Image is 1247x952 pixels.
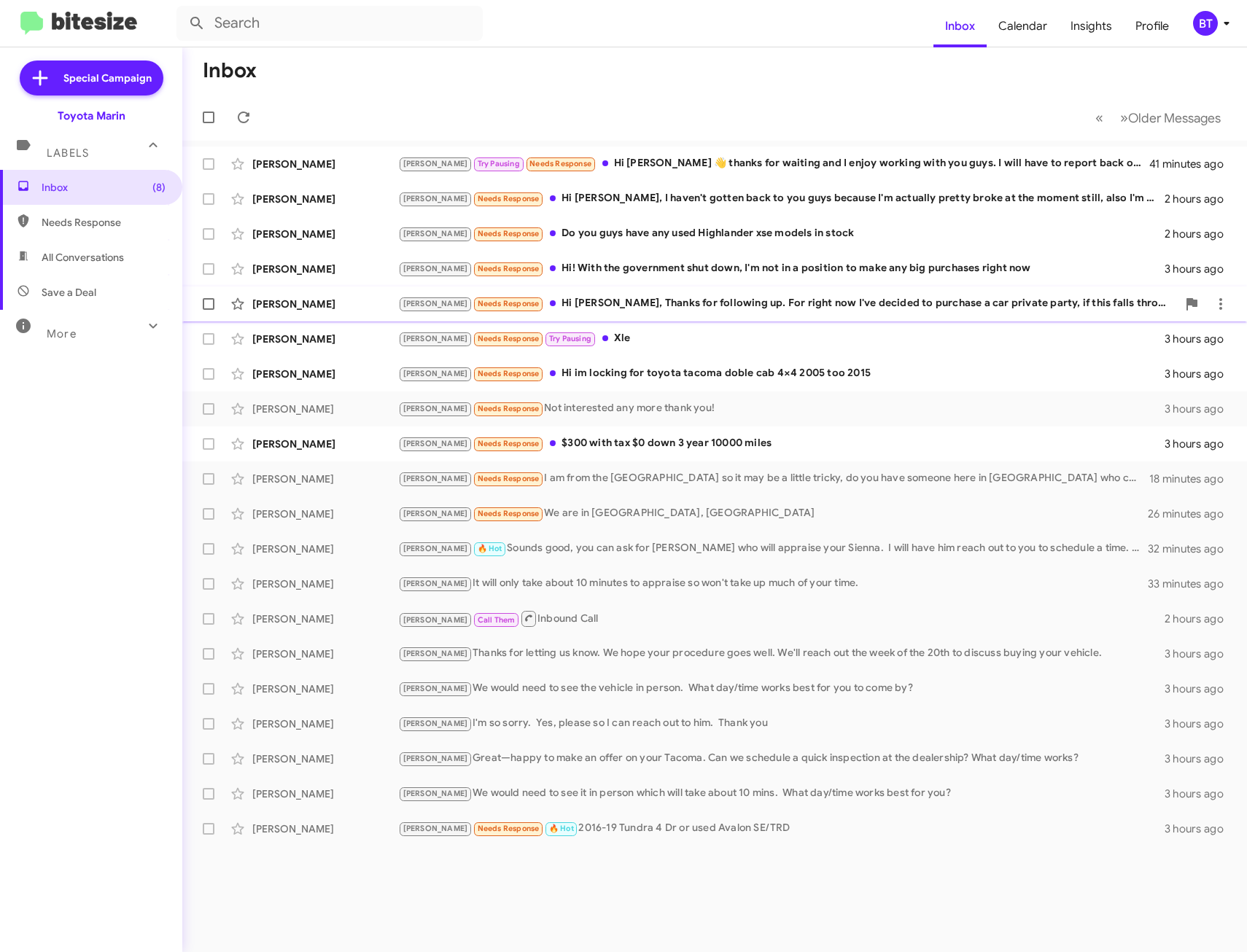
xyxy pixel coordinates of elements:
div: 26 minutes ago [1148,507,1235,521]
span: Try Pausing [549,334,591,343]
span: Older Messages [1128,110,1221,126]
span: [PERSON_NAME] [403,754,468,763]
div: [PERSON_NAME] [252,507,398,521]
div: 3 hours ago [1165,367,1235,381]
span: Inbox [42,180,166,195]
span: Needs Response [478,264,540,273]
div: Toyota Marin [58,109,125,123]
span: 🔥 Hot [478,544,502,553]
span: Needs Response [478,439,540,448]
span: Needs Response [478,194,540,203]
div: 32 minutes ago [1148,542,1235,556]
div: 3 hours ago [1165,647,1235,661]
div: 2016-19 Tundra 4 Dr or used Avalon SE/TRD [398,820,1165,837]
div: 3 hours ago [1165,262,1235,276]
div: It will only take about 10 minutes to appraise so won't take up much of your time. [398,575,1148,592]
div: Not interested any more thank you! [398,400,1165,417]
div: [PERSON_NAME] [252,437,398,451]
span: Special Campaign [63,71,152,85]
div: [PERSON_NAME] [252,717,398,731]
div: 3 hours ago [1165,752,1235,766]
div: We would need to see the vehicle in person. What day/time works best for you to come by? [398,680,1165,697]
div: Hi im locking for toyota tacoma doble cab 4×4 2005 too 2015 [398,365,1165,382]
div: Hi [PERSON_NAME], I haven't gotten back to you guys because I'm actually pretty broke at the mome... [398,190,1165,207]
span: [PERSON_NAME] [403,369,468,378]
span: » [1120,109,1128,127]
span: [PERSON_NAME] [403,615,468,625]
span: Needs Response [478,509,540,518]
div: [PERSON_NAME] [252,752,398,766]
span: [PERSON_NAME] [403,264,468,273]
div: 3 hours ago [1165,682,1235,696]
a: Calendar [987,5,1059,47]
span: Needs Response [478,229,540,238]
div: [PERSON_NAME] [252,227,398,241]
span: Needs Response [478,404,540,413]
span: [PERSON_NAME] [403,474,468,483]
div: Inbound Call [398,609,1165,628]
div: Sounds good, you can ask for [PERSON_NAME] who will appraise your Sienna. I will have him reach o... [398,540,1148,557]
button: BT [1181,11,1231,36]
div: Xle [398,330,1165,347]
span: [PERSON_NAME] [403,334,468,343]
span: Needs Response [478,334,540,343]
a: Special Campaign [20,61,163,95]
span: Labels [47,147,89,160]
div: 2 hours ago [1165,612,1235,626]
span: Call Them [478,615,516,625]
nav: Page navigation example [1087,103,1229,133]
div: BT [1193,11,1218,36]
div: [PERSON_NAME] [252,157,398,171]
span: More [47,327,77,340]
input: Search [176,6,483,41]
div: Hi [PERSON_NAME], Thanks for following up. For right now I've decided to purchase a car private p... [398,295,1177,312]
div: [PERSON_NAME] [252,787,398,801]
div: Hi [PERSON_NAME] 👋 thanks for waiting and I enjoy working with you guys. I will have to report ba... [398,155,1149,172]
div: Do you guys have any used Highlander xse models in stock [398,225,1165,242]
div: $300 with tax $0 down 3 year 10000 miles [398,435,1165,452]
a: Inbox [933,5,987,47]
button: Next [1111,103,1229,133]
span: [PERSON_NAME] [403,649,468,658]
span: [PERSON_NAME] [403,544,468,553]
span: [PERSON_NAME] [403,579,468,588]
div: [PERSON_NAME] [252,682,398,696]
span: [PERSON_NAME] [403,299,468,308]
h1: Inbox [203,59,257,82]
span: (8) [152,180,166,195]
span: [PERSON_NAME] [403,684,468,693]
div: 2 hours ago [1165,192,1235,206]
span: Needs Response [478,474,540,483]
div: [PERSON_NAME] [252,402,398,416]
span: [PERSON_NAME] [403,404,468,413]
div: [PERSON_NAME] [252,332,398,346]
span: [PERSON_NAME] [403,229,468,238]
span: Needs Response [478,824,540,833]
div: [PERSON_NAME] [252,472,398,486]
div: 3 hours ago [1165,437,1235,451]
div: [PERSON_NAME] [252,297,398,311]
span: [PERSON_NAME] [403,194,468,203]
span: Needs Response [478,369,540,378]
span: [PERSON_NAME] [403,159,468,168]
span: 🔥 Hot [549,824,574,833]
div: 3 hours ago [1165,822,1235,836]
div: [PERSON_NAME] [252,262,398,276]
span: Needs Response [42,215,166,230]
span: [PERSON_NAME] [403,824,468,833]
div: Great—happy to make an offer on your Tacoma. Can we schedule a quick inspection at the dealership... [398,750,1165,767]
div: 3 hours ago [1165,787,1235,801]
div: [PERSON_NAME] [252,367,398,381]
div: I am from the [GEOGRAPHIC_DATA] so it may be a little tricky, do you have someone here in [GEOGRA... [398,470,1149,487]
a: Profile [1124,5,1181,47]
div: 3 hours ago [1165,402,1235,416]
a: Insights [1059,5,1124,47]
span: [PERSON_NAME] [403,719,468,728]
div: 41 minutes ago [1149,157,1235,171]
div: 33 minutes ago [1148,577,1235,591]
div: We are in [GEOGRAPHIC_DATA], [GEOGRAPHIC_DATA] [398,505,1148,522]
div: 18 minutes ago [1149,472,1235,486]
